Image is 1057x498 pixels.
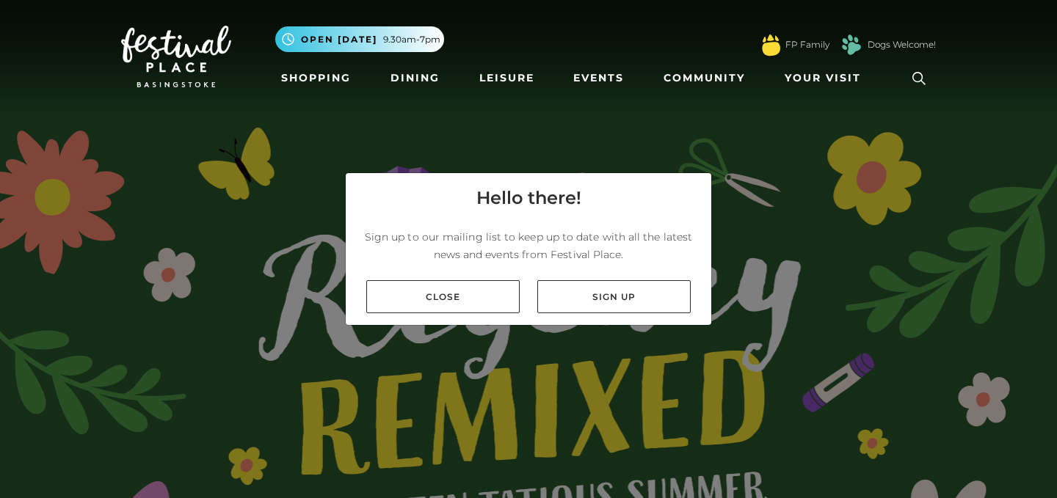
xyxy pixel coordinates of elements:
a: Sign up [537,280,691,313]
a: Your Visit [779,65,874,92]
span: 9.30am-7pm [383,33,440,46]
button: Open [DATE] 9.30am-7pm [275,26,444,52]
a: Dogs Welcome! [868,38,936,51]
img: Festival Place Logo [121,26,231,87]
h4: Hello there! [476,185,581,211]
a: Close [366,280,520,313]
a: Dining [385,65,446,92]
a: Leisure [473,65,540,92]
a: Community [658,65,751,92]
span: Your Visit [785,70,861,86]
p: Sign up to our mailing list to keep up to date with all the latest news and events from Festival ... [357,228,700,263]
a: Shopping [275,65,357,92]
span: Open [DATE] [301,33,377,46]
a: Events [567,65,630,92]
a: FP Family [785,38,829,51]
